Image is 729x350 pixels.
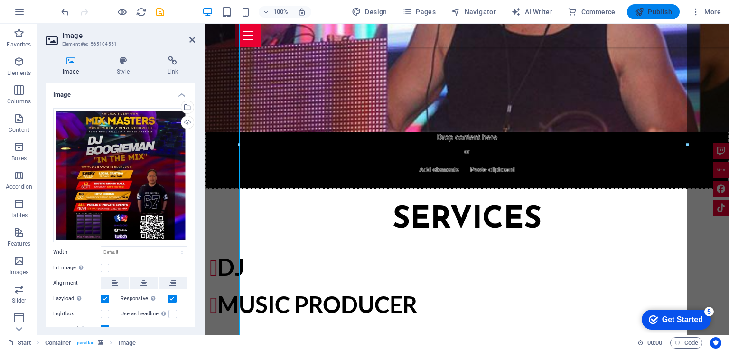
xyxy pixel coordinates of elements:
i: Save (Ctrl+S) [155,7,166,18]
button: undo [59,6,71,18]
label: Lazyload [53,293,101,304]
p: Features [8,240,30,248]
span: Design [352,7,387,17]
button: save [154,6,166,18]
span: Pages [402,7,436,17]
span: Commerce [568,7,616,17]
button: Design [348,4,391,19]
button: reload [135,6,147,18]
span: Add elements [211,139,258,153]
h4: Style [100,56,150,76]
span: AI Writer [511,7,552,17]
div: Get Started [28,10,69,19]
span: Code [674,337,698,349]
span: . parallax [75,337,94,349]
label: Fit image [53,262,101,274]
iframe: To enrich screen reader interactions, please activate Accessibility in Grammarly extension settings [205,24,729,335]
nav: breadcrumb [45,337,136,349]
i: Undo: Change image (Ctrl+Z) [60,7,71,18]
i: On resize automatically adjust zoom level to fit chosen device. [298,8,306,16]
h3: Element #ed-565104551 [62,40,176,48]
h2: Image [62,31,195,40]
i: This element contains a background [98,340,103,345]
p: Slider [12,297,27,304]
p: Content [9,126,29,134]
h4: Image [46,56,100,76]
button: 100% [259,6,292,18]
span: : [654,339,655,346]
h4: Image [46,83,195,101]
button: Publish [627,4,680,19]
span: More [691,7,721,17]
label: Optimized [53,323,101,335]
p: Accordion [6,183,32,191]
button: Code [670,337,702,349]
button: Commerce [564,4,619,19]
label: Alignment [53,277,101,289]
div: Design (Ctrl+Alt+Y) [348,4,391,19]
span: Paste clipboard [262,139,314,153]
button: Pages [399,4,439,19]
div: Get Started 5 items remaining, 0% complete [8,5,77,25]
span: 00 00 [647,337,662,349]
p: Columns [7,98,31,105]
i: Reload page [136,7,147,18]
label: Lightbox [53,308,101,320]
p: Favorites [7,41,31,48]
span: Publish [635,7,672,17]
p: Elements [7,69,31,77]
button: More [687,4,725,19]
label: Responsive [121,293,168,304]
button: AI Writer [507,4,556,19]
h6: 100% [273,6,288,18]
span: Click to select. Double-click to edit [45,337,72,349]
p: Boxes [11,155,27,162]
h4: Link [150,56,195,76]
span: Navigator [451,7,496,17]
p: Tables [10,212,28,219]
div: 5 [70,2,80,11]
h6: Session time [637,337,663,349]
button: Usercentrics [710,337,721,349]
p: Images [9,268,29,276]
a: Click to cancel selection. Double-click to open Pages [8,337,31,349]
button: Navigator [447,4,500,19]
div: BoogiemanTourUpdateSep2025Poster-jDOkN0ajSNVThn0aWlB1pA.jpg [53,108,187,242]
button: Click here to leave preview mode and continue editing [116,6,128,18]
label: Width [53,249,101,255]
span: Click to select. Double-click to edit [119,337,136,349]
label: Use as headline [121,308,168,320]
